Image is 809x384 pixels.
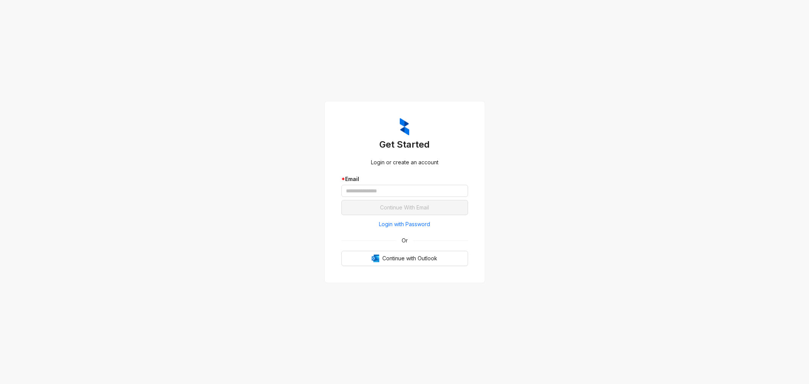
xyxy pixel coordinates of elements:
button: OutlookContinue with Outlook [341,251,468,266]
span: Continue with Outlook [382,254,437,263]
span: Or [396,236,413,245]
div: Email [341,175,468,183]
img: Outlook [372,255,379,262]
span: Login with Password [379,220,430,228]
h3: Get Started [341,138,468,151]
button: Continue With Email [341,200,468,215]
div: Login or create an account [341,158,468,167]
button: Login with Password [341,218,468,230]
img: ZumaIcon [400,118,409,135]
